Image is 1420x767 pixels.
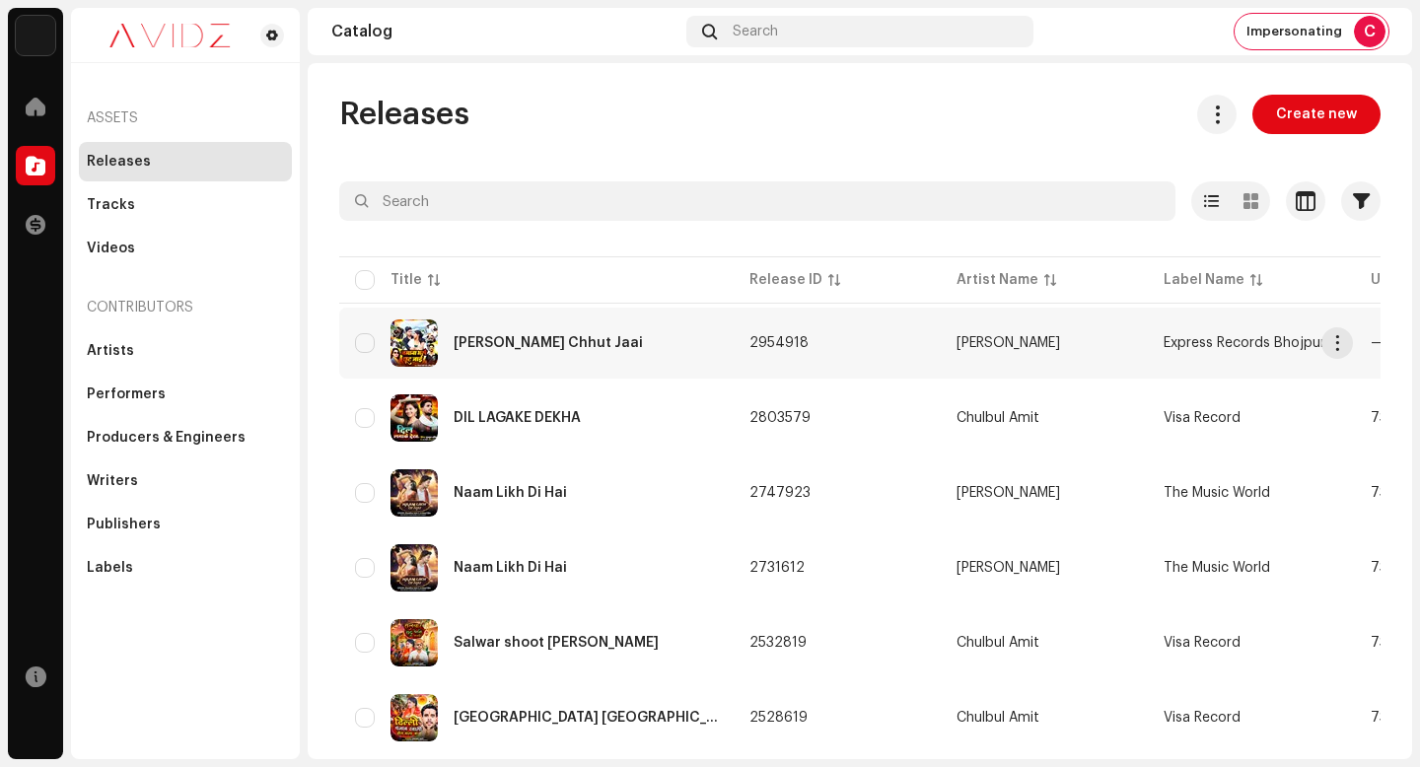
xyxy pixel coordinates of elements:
[957,411,1132,425] span: Chulbul Amit
[87,197,135,213] div: Tracks
[79,229,292,268] re-m-nav-item: Videos
[1164,336,1328,350] span: Express Records Bhojpuri
[339,181,1175,221] input: Search
[1164,561,1270,575] span: The Music World
[87,560,133,576] div: Labels
[339,95,469,134] span: Releases
[733,24,778,39] span: Search
[1164,486,1270,500] span: The Music World
[87,386,166,402] div: Performers
[87,430,246,446] div: Producers & Engineers
[454,711,718,725] div: Delhi Punjab Khali Hoy Wala Ba
[1164,636,1241,650] span: Visa Record
[749,336,809,350] span: 2954918
[749,486,811,500] span: 2747923
[79,331,292,371] re-m-nav-item: Artists
[957,636,1132,650] span: Chulbul Amit
[79,284,292,331] re-a-nav-header: Contributors
[957,486,1132,500] span: Khushboo Jain
[79,95,292,142] re-a-nav-header: Assets
[390,469,438,517] img: 0d1a16cb-ec03-4fcc-a2ac-583cab699493
[390,544,438,592] img: daa81849-83ef-4e8f-b214-defa46ae9a3e
[87,517,161,532] div: Publishers
[1164,711,1241,725] span: Visa Record
[87,473,138,489] div: Writers
[331,24,678,39] div: Catalog
[1252,95,1381,134] button: Create new
[1354,16,1385,47] div: C
[390,394,438,442] img: b784daea-b599-468d-96a8-2c9057891022
[957,711,1039,725] div: Chulbul Amit
[454,636,659,650] div: Salwar shoot Pehni Lalki
[1276,95,1357,134] span: Create new
[454,336,643,350] div: Jamana Bhale Chhut Jaai
[87,154,151,170] div: Releases
[79,418,292,457] re-m-nav-item: Producers & Engineers
[957,636,1039,650] div: Chulbul Amit
[87,343,134,359] div: Artists
[957,336,1132,350] span: Vikash Bedardi Yadav
[79,142,292,181] re-m-nav-item: Releases
[390,319,438,367] img: 7c374719-f89c-4513-8a6b-34dd1de214fe
[749,636,807,650] span: 2532819
[79,548,292,588] re-m-nav-item: Labels
[957,486,1060,500] div: [PERSON_NAME]
[390,619,438,666] img: 8901f233-5668-41b9-9412-584028b9ebcd
[1371,336,1384,350] span: —
[79,375,292,414] re-m-nav-item: Performers
[79,505,292,544] re-m-nav-item: Publishers
[749,411,811,425] span: 2803579
[749,270,822,290] div: Release ID
[957,561,1060,575] div: [PERSON_NAME]
[1164,411,1241,425] span: Visa Record
[749,711,808,725] span: 2528619
[454,486,567,500] div: Naam Likh Di Hai
[1246,24,1342,39] span: Impersonating
[749,561,805,575] span: 2731612
[454,561,567,575] div: Naam Likh Di Hai
[87,24,252,47] img: 0c631eef-60b6-411a-a233-6856366a70de
[79,185,292,225] re-m-nav-item: Tracks
[1164,270,1244,290] div: Label Name
[957,411,1039,425] div: Chulbul Amit
[390,694,438,741] img: 5db56f3a-fdad-4648-90d3-b04aaea7259e
[957,561,1132,575] span: Khushboo Jain
[454,411,581,425] div: DIL LAGAKE DEKHA
[957,270,1038,290] div: Artist Name
[79,461,292,501] re-m-nav-item: Writers
[957,336,1060,350] div: [PERSON_NAME]
[957,711,1132,725] span: Chulbul Amit
[390,270,422,290] div: Title
[16,16,55,55] img: 10d72f0b-d06a-424f-aeaa-9c9f537e57b6
[87,241,135,256] div: Videos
